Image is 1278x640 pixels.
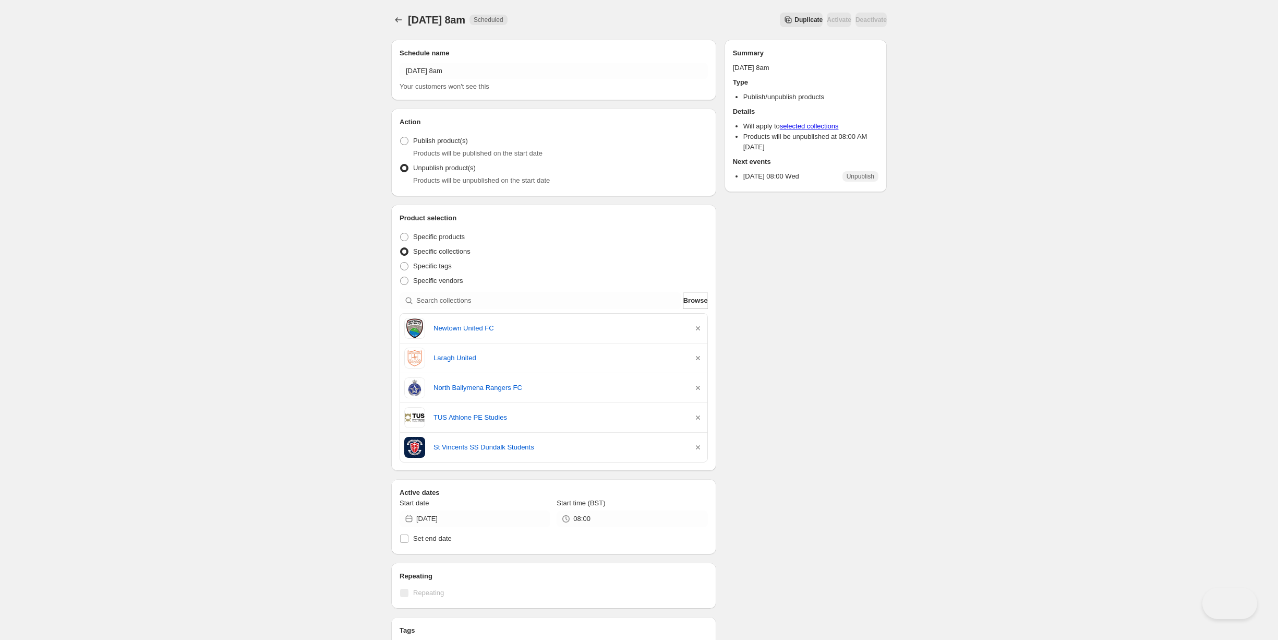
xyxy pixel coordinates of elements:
h2: Schedule name [400,48,708,58]
span: Products will be published on the start date [413,149,542,157]
a: North Ballymena Rangers FC [433,383,684,393]
span: Duplicate [794,16,823,24]
li: Publish/unpublish products [743,92,878,102]
span: Scheduled [474,16,503,24]
span: Set end date [413,535,452,542]
button: Schedules [391,13,406,27]
span: Unpublish [847,172,874,181]
li: Products will be unpublished at 08:00 AM [DATE] [743,132,878,152]
h2: Repeating [400,571,708,582]
p: [DATE] 08:00 Wed [743,171,799,182]
h2: Type [733,77,878,88]
p: [DATE] 8am [733,63,878,73]
span: Unpublish product(s) [413,164,476,172]
a: TUS Athlone PE Studies [433,412,684,423]
span: Your customers won't see this [400,82,489,90]
h2: Summary [733,48,878,58]
button: Secondary action label [780,13,823,27]
span: Repeating [413,589,444,597]
h2: Active dates [400,488,708,498]
iframe: Toggle Customer Support [1202,588,1257,619]
li: Will apply to [743,121,878,132]
a: Newtown United FC [433,323,684,334]
h2: Tags [400,625,708,636]
span: Products will be unpublished on the start date [413,176,550,184]
button: Browse [683,292,708,309]
span: Specific products [413,233,465,241]
span: Specific collections [413,247,471,255]
a: St Vincents SS Dundalk Students [433,442,684,453]
a: Laragh United [433,353,684,363]
span: Publish product(s) [413,137,468,145]
h2: Next events [733,157,878,167]
span: Specific tags [413,262,452,270]
span: Browse [683,295,708,306]
h2: Product selection [400,213,708,223]
span: Start time (BST) [557,499,605,507]
span: [DATE] 8am [408,14,465,26]
span: Start date [400,499,429,507]
input: Search collections [416,292,681,309]
h2: Action [400,117,708,127]
a: selected collections [780,122,839,130]
span: Specific vendors [413,277,463,285]
h2: Details [733,106,878,117]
